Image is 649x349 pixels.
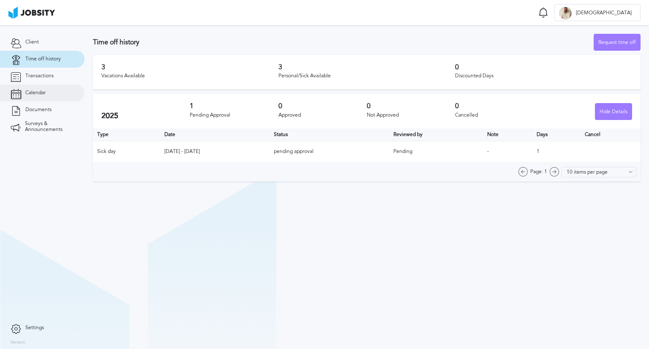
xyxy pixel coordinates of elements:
div: Personal/Sick Available [278,73,455,79]
th: Toggle SortBy [483,128,532,141]
h3: 0 [455,63,632,71]
td: [DATE] - [DATE] [160,141,270,162]
h3: 0 [278,102,367,110]
td: 1 [532,141,581,162]
span: Documents [25,107,52,113]
span: Pending [393,148,412,154]
h3: 0 [367,102,455,110]
th: Cancel [581,128,641,141]
td: Sick day [93,141,160,162]
h3: 1 [190,102,278,110]
h3: 0 [455,102,543,110]
th: Days [532,128,581,141]
span: Time off history [25,56,61,62]
img: ab4bad089aa723f57921c736e9817d99.png [8,7,55,19]
span: - [487,148,489,154]
span: Surveys & Announcements [25,121,74,133]
div: Request time off [594,34,640,51]
h3: 3 [101,63,278,71]
th: Toggle SortBy [389,128,483,141]
div: Approved [278,112,367,118]
button: Request time off [594,34,641,51]
th: Toggle SortBy [270,128,390,141]
div: J [559,7,572,19]
th: Toggle SortBy [160,128,270,141]
div: Pending Approval [190,112,278,118]
div: Cancelled [455,112,543,118]
span: Page: 1 [530,169,547,175]
h3: Time off history [93,38,594,46]
div: Discounted Days [455,73,632,79]
span: [DEMOGRAPHIC_DATA] [572,10,636,16]
span: Calendar [25,90,46,96]
div: Not Approved [367,112,455,118]
div: Vacations Available [101,73,278,79]
td: pending approval [270,141,390,162]
button: Hide Details [595,103,632,120]
span: Settings [25,325,44,331]
span: Client [25,39,39,45]
label: Version: [11,340,26,345]
span: Transactions [25,73,54,79]
th: Type [93,128,160,141]
h2: 2025 [101,112,190,120]
div: Hide Details [595,104,632,120]
h3: 3 [278,63,455,71]
button: J[DEMOGRAPHIC_DATA] [554,4,641,21]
